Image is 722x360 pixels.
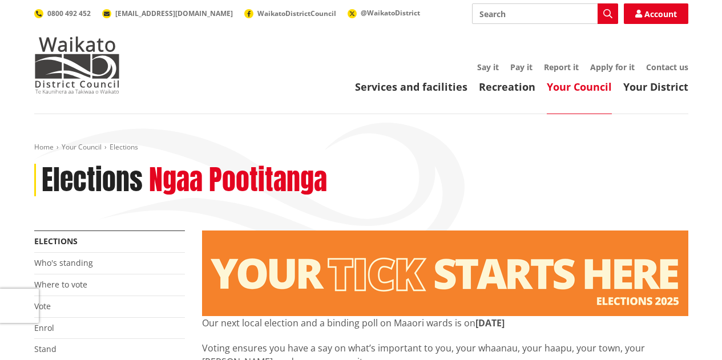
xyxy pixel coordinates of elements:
span: @WaikatoDistrict [361,8,420,18]
input: Search input [472,3,618,24]
a: Elections [34,236,78,246]
a: Your Council [547,80,612,94]
a: Your District [623,80,688,94]
strong: [DATE] [475,317,505,329]
a: Home [34,142,54,152]
a: Pay it [510,62,533,72]
a: @WaikatoDistrict [348,8,420,18]
nav: breadcrumb [34,143,688,152]
a: Stand [34,343,57,354]
span: [EMAIL_ADDRESS][DOMAIN_NAME] [115,9,233,18]
a: Account [624,3,688,24]
a: Services and facilities [355,80,467,94]
a: WaikatoDistrictCouncil [244,9,336,18]
a: Vote [34,301,51,312]
h1: Elections [42,164,143,197]
span: WaikatoDistrictCouncil [257,9,336,18]
a: 0800 492 452 [34,9,91,18]
a: Enrol [34,322,54,333]
a: Apply for it [590,62,635,72]
span: Elections [110,142,138,152]
p: Our next local election and a binding poll on Maaori wards is on [202,316,688,330]
h2: Ngaa Pootitanga [149,164,327,197]
a: Who's standing [34,257,93,268]
a: Recreation [479,80,535,94]
a: Report it [544,62,579,72]
a: Your Council [62,142,102,152]
a: Say it [477,62,499,72]
a: [EMAIL_ADDRESS][DOMAIN_NAME] [102,9,233,18]
a: Contact us [646,62,688,72]
a: Where to vote [34,279,87,290]
span: 0800 492 452 [47,9,91,18]
img: Elections - Website banner [202,230,688,316]
img: Waikato District Council - Te Kaunihera aa Takiwaa o Waikato [34,37,120,94]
